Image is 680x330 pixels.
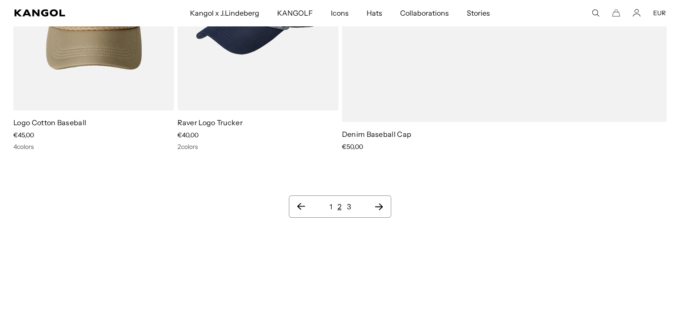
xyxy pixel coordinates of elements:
a: 2 page [337,202,341,211]
span: €40,00 [177,131,199,139]
a: Kangol [14,9,125,17]
span: €50,00 [342,143,363,151]
a: Account [633,9,641,17]
a: Previous page [296,202,306,211]
a: 3 page [347,202,351,211]
a: Next page [374,202,384,211]
button: EUR [653,9,666,17]
span: €45,00 [13,131,34,139]
div: 4 colors [13,143,174,151]
a: Raver Logo Trucker [177,118,243,127]
summary: Search here [591,9,600,17]
nav: Pagination [289,195,391,218]
a: 1 page [329,202,332,211]
button: Cart [612,9,620,17]
div: 2 colors [177,143,338,151]
a: Logo Cotton Baseball [13,118,86,127]
a: Denim Baseball Cap [342,130,412,139]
